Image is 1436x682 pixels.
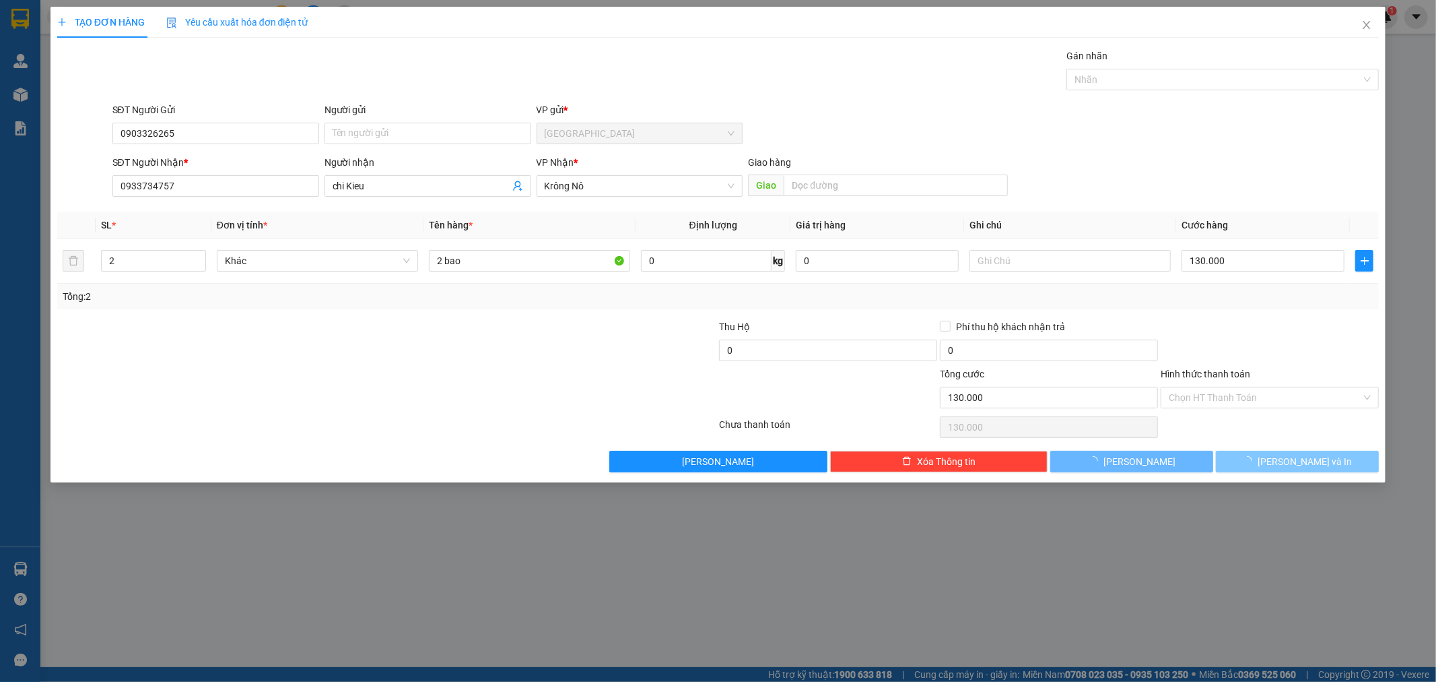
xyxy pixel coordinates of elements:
span: Giao [748,175,784,196]
span: SL [101,220,112,230]
span: Tổng cước [940,369,984,379]
span: Khác [225,251,410,271]
span: close [1361,20,1372,30]
span: kg [772,250,785,272]
span: TẠO ĐƠN HÀNG [57,17,145,28]
div: Người gửi [324,102,531,117]
div: VP gửi [537,102,743,117]
span: VP Nhận [537,157,574,168]
th: Ghi chú [964,212,1176,239]
span: delete [902,456,912,467]
div: Tổng: 2 [63,289,554,304]
span: Tên hàng [429,220,473,230]
button: delete [63,250,84,272]
span: Phí thu hộ khách nhận trả [951,319,1070,334]
button: Close [1348,7,1386,44]
span: Sài Gòn [545,123,735,144]
label: Hình thức thanh toán [1161,369,1250,379]
div: SĐT Người Gửi [112,102,319,117]
button: deleteXóa Thông tin [830,451,1048,472]
button: [PERSON_NAME] và In [1216,451,1379,472]
button: [PERSON_NAME] [609,451,827,472]
span: [PERSON_NAME] [682,454,754,469]
input: Dọc đường [784,175,1008,196]
span: Đơn vị tính [217,220,267,230]
input: 0 [796,250,959,272]
div: Chưa thanh toán [718,417,939,441]
span: loading [1089,456,1103,466]
span: Krông Nô [545,176,735,196]
input: VD: Bàn, Ghế [429,250,630,272]
button: plus [1355,250,1373,272]
div: Người nhận [324,155,531,170]
span: plus [57,18,67,27]
label: Gán nhãn [1066,51,1107,61]
span: loading [1243,456,1258,466]
span: Định lượng [689,220,737,230]
span: Giá trị hàng [796,220,846,230]
span: Thu Hộ [719,321,750,332]
img: icon [166,18,177,28]
span: user-add [512,181,523,191]
button: [PERSON_NAME] [1050,451,1213,472]
span: plus [1356,255,1373,266]
span: Yêu cầu xuất hóa đơn điện tử [166,17,308,28]
span: [PERSON_NAME] [1103,454,1175,469]
span: [PERSON_NAME] và In [1258,454,1352,469]
div: SĐT Người Nhận [112,155,319,170]
span: Xóa Thông tin [917,454,976,469]
input: Ghi Chú [969,250,1171,272]
span: Cước hàng [1182,220,1228,230]
span: Giao hàng [748,157,791,168]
